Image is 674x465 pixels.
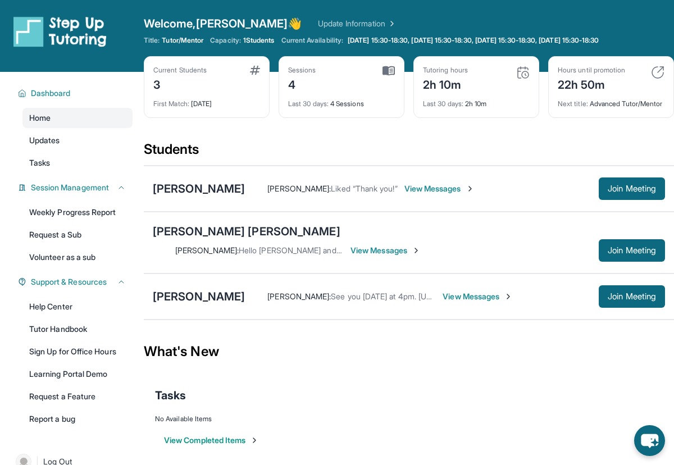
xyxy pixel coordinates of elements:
div: [PERSON_NAME] [153,181,245,197]
span: Liked “Thank you!” [331,184,397,193]
span: Last 30 days : [288,99,329,108]
span: [DATE] 15:30-18:30, [DATE] 15:30-18:30, [DATE] 15:30-18:30, [DATE] 15:30-18:30 [348,36,599,45]
span: Join Meeting [608,293,656,300]
span: Support & Resources [31,276,107,288]
a: [DATE] 15:30-18:30, [DATE] 15:30-18:30, [DATE] 15:30-18:30, [DATE] 15:30-18:30 [345,36,601,45]
span: Tutor/Mentor [162,36,203,45]
img: Chevron Right [385,18,397,29]
div: Students [144,140,674,165]
a: Report a bug [22,409,133,429]
span: Join Meeting [608,185,656,192]
div: Current Students [153,66,207,75]
span: [PERSON_NAME] : [175,245,239,255]
span: Home [29,112,51,124]
img: card [651,66,664,79]
img: card [382,66,395,76]
span: Capacity: [210,36,241,45]
a: Update Information [318,18,397,29]
img: Chevron-Right [504,292,513,301]
div: Sessions [288,66,316,75]
div: 2h 10m [423,93,530,108]
span: Current Availability: [281,36,343,45]
span: View Messages [350,245,421,256]
div: 4 [288,75,316,93]
img: Chevron-Right [466,184,475,193]
div: Advanced Tutor/Mentor [558,93,664,108]
div: [DATE] [153,93,260,108]
span: Session Management [31,182,109,193]
button: Join Meeting [599,177,665,200]
img: logo [13,16,107,47]
button: Session Management [26,182,126,193]
button: Dashboard [26,88,126,99]
a: Learning Portal Demo [22,364,133,384]
span: Welcome, [PERSON_NAME] 👋 [144,16,302,31]
span: Last 30 days : [423,99,463,108]
div: 4 Sessions [288,93,395,108]
span: Title: [144,36,160,45]
span: Next title : [558,99,588,108]
a: Tasks [22,153,133,173]
span: View Messages [404,183,475,194]
div: 2h 10m [423,75,468,93]
button: View Completed Items [164,435,259,446]
span: See you [DATE] at 4pm. [URL][DOMAIN_NAME] [331,291,499,301]
a: Sign Up for Office Hours [22,341,133,362]
a: Help Center [22,297,133,317]
span: Updates [29,135,60,146]
span: Dashboard [31,88,71,99]
img: card [516,66,530,79]
span: Tasks [29,157,50,168]
button: Support & Resources [26,276,126,288]
span: [PERSON_NAME] : [267,291,331,301]
div: What's New [144,327,674,376]
div: 22h 50m [558,75,625,93]
div: [PERSON_NAME] [PERSON_NAME] [153,224,340,239]
button: Join Meeting [599,285,665,308]
span: Join Meeting [608,247,656,254]
a: Updates [22,130,133,151]
button: Join Meeting [599,239,665,262]
span: 1 Students [243,36,275,45]
span: First Match : [153,99,189,108]
a: Volunteer as a sub [22,247,133,267]
a: Request a Feature [22,386,133,407]
div: 3 [153,75,207,93]
div: [PERSON_NAME] [153,289,245,304]
span: Tasks [155,388,186,403]
div: No Available Items [155,414,663,423]
img: Chevron-Right [412,246,421,255]
a: Tutor Handbook [22,319,133,339]
div: Hours until promotion [558,66,625,75]
a: Weekly Progress Report [22,202,133,222]
a: Home [22,108,133,128]
button: chat-button [634,425,665,456]
span: View Messages [443,291,513,302]
span: [PERSON_NAME] : [267,184,331,193]
img: card [250,66,260,75]
a: Request a Sub [22,225,133,245]
div: Tutoring hours [423,66,468,75]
